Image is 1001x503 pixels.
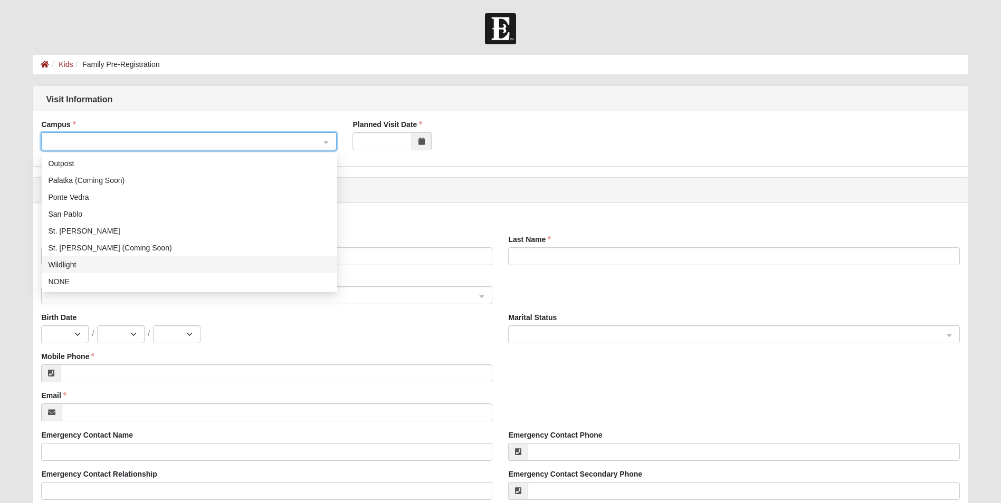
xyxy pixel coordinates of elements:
[48,242,331,254] div: St. [PERSON_NAME] (Coming Soon)
[42,206,337,223] div: San Pablo
[42,223,337,239] div: St. Johns
[42,189,337,206] div: Ponte Vedra
[48,276,331,287] div: NONE
[508,312,557,323] label: Marital Status
[42,172,337,189] div: Palatka (Coming Soon)
[42,256,337,273] div: Wildlight
[59,60,73,69] a: Kids
[48,225,331,237] div: St. [PERSON_NAME]
[33,94,967,104] h1: Visit Information
[73,59,159,70] li: Family Pre-Registration
[48,158,331,169] div: Outpost
[485,13,516,44] img: Church of Eleven22 Logo
[41,234,84,245] label: First Name
[42,239,337,256] div: St. Augustine (Coming Soon)
[48,175,331,186] div: Palatka (Coming Soon)
[41,119,75,130] label: Campus
[48,191,331,203] div: Ponte Vedra
[508,430,602,440] label: Emergency Contact Phone
[41,218,959,230] h4: First Adult
[41,390,66,401] label: Email
[41,351,94,362] label: Mobile Phone
[42,155,337,172] div: Outpost
[148,328,150,338] span: /
[42,273,337,290] div: NONE
[41,469,157,479] label: Emergency Contact Relationship
[48,208,331,220] div: San Pablo
[41,312,77,323] label: Birth Date
[508,469,642,479] label: Emergency Contact Secondary Phone
[41,430,133,440] label: Emergency Contact Name
[92,328,94,338] span: /
[33,186,967,196] h1: Adult Information
[352,119,422,130] label: Planned Visit Date
[508,234,551,245] label: Last Name
[48,259,331,270] div: Wildlight
[41,273,72,284] label: Gender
